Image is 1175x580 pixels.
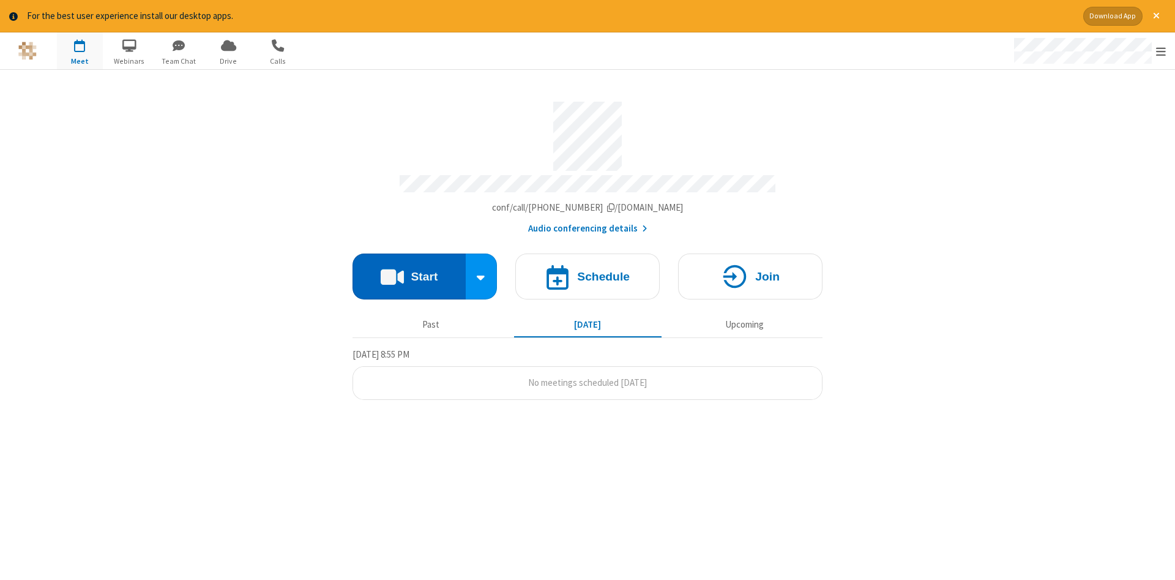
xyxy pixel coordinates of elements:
[466,254,498,299] div: Start conference options
[352,254,466,299] button: Start
[678,254,822,299] button: Join
[357,314,505,337] button: Past
[1147,7,1166,26] button: Close alert
[352,348,409,360] span: [DATE] 8:55 PM
[1083,7,1143,26] button: Download App
[528,377,647,388] span: No meetings scheduled [DATE]
[156,56,202,67] span: Team Chat
[4,32,50,69] button: Logo
[255,56,301,67] span: Calls
[352,347,822,400] section: Today's Meetings
[528,222,647,236] button: Audio conferencing details
[411,271,438,282] h4: Start
[27,9,1074,23] div: For the best user experience install our desktop apps.
[206,56,252,67] span: Drive
[755,271,780,282] h4: Join
[352,92,822,235] section: Account details
[492,201,684,213] span: Copy my meeting room link
[1002,32,1175,69] div: Open menu
[671,314,818,337] button: Upcoming
[492,201,684,215] button: Copy my meeting room linkCopy my meeting room link
[106,56,152,67] span: Webinars
[57,56,103,67] span: Meet
[515,254,660,299] button: Schedule
[18,42,37,60] img: QA Selenium DO NOT DELETE OR CHANGE
[577,271,630,282] h4: Schedule
[514,314,662,337] button: [DATE]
